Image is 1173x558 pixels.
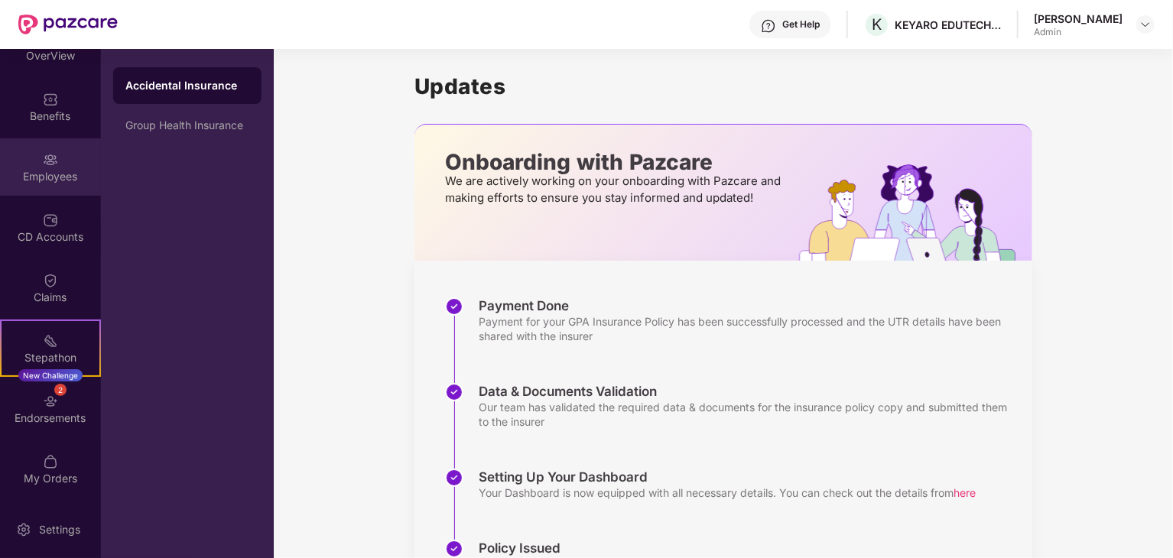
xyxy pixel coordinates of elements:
[782,18,820,31] div: Get Help
[1139,18,1152,31] img: svg+xml;base64,PHN2ZyBpZD0iRHJvcGRvd24tMzJ4MzIiIHhtbG5zPSJodHRwOi8vd3d3LnczLm9yZy8yMDAwL3N2ZyIgd2...
[445,540,463,558] img: svg+xml;base64,PHN2ZyBpZD0iU3RlcC1Eb25lLTMyeDMyIiB4bWxucz0iaHR0cDovL3d3dy53My5vcmcvMjAwMC9zdmciIH...
[414,73,1032,99] h1: Updates
[18,369,83,381] div: New Challenge
[761,18,776,34] img: svg+xml;base64,PHN2ZyBpZD0iSGVscC0zMngzMiIgeG1sbnM9Imh0dHA6Ly93d3cudzMub3JnLzIwMDAvc3ZnIiB3aWR0aD...
[34,522,85,537] div: Settings
[1034,26,1123,38] div: Admin
[479,400,1017,429] div: Our team has validated the required data & documents for the insurance policy copy and submitted ...
[479,469,976,485] div: Setting Up Your Dashboard
[479,297,1017,314] div: Payment Done
[125,119,249,131] div: Group Health Insurance
[43,333,58,349] img: svg+xml;base64,PHN2ZyB4bWxucz0iaHR0cDovL3d3dy53My5vcmcvMjAwMC9zdmciIHdpZHRoPSIyMSIgaGVpZ2h0PSIyMC...
[479,314,1017,343] div: Payment for your GPA Insurance Policy has been successfully processed and the UTR details have be...
[125,78,249,93] div: Accidental Insurance
[872,15,882,34] span: K
[479,540,1017,556] div: Policy Issued
[445,173,785,206] p: We are actively working on your onboarding with Pazcare and making efforts to ensure you stay inf...
[895,18,1002,32] div: KEYARO EDUTECH PRIVATE LIMITED
[479,485,976,500] div: Your Dashboard is now equipped with all necessary details. You can check out the details from
[445,297,463,316] img: svg+xml;base64,PHN2ZyBpZD0iU3RlcC1Eb25lLTMyeDMyIiB4bWxucz0iaHR0cDovL3d3dy53My5vcmcvMjAwMC9zdmciIH...
[43,212,58,228] img: svg+xml;base64,PHN2ZyBpZD0iQ0RfQWNjb3VudHMiIGRhdGEtbmFtZT0iQ0QgQWNjb3VudHMiIHhtbG5zPSJodHRwOi8vd3...
[954,486,976,499] span: here
[18,15,118,34] img: New Pazcare Logo
[479,383,1017,400] div: Data & Documents Validation
[43,394,58,409] img: svg+xml;base64,PHN2ZyBpZD0iRW5kb3JzZW1lbnRzIiB4bWxucz0iaHR0cDovL3d3dy53My5vcmcvMjAwMC9zdmciIHdpZH...
[16,522,31,537] img: svg+xml;base64,PHN2ZyBpZD0iU2V0dGluZy0yMHgyMCIgeG1sbnM9Imh0dHA6Ly93d3cudzMub3JnLzIwMDAvc3ZnIiB3aW...
[799,164,1032,261] img: hrOnboarding
[2,350,99,365] div: Stepathon
[445,155,785,169] p: Onboarding with Pazcare
[1034,11,1123,26] div: [PERSON_NAME]
[43,273,58,288] img: svg+xml;base64,PHN2ZyBpZD0iQ2xhaW0iIHhtbG5zPSJodHRwOi8vd3d3LnczLm9yZy8yMDAwL3N2ZyIgd2lkdGg9IjIwIi...
[43,152,58,167] img: svg+xml;base64,PHN2ZyBpZD0iRW1wbG95ZWVzIiB4bWxucz0iaHR0cDovL3d3dy53My5vcmcvMjAwMC9zdmciIHdpZHRoPS...
[43,92,58,107] img: svg+xml;base64,PHN2ZyBpZD0iQmVuZWZpdHMiIHhtbG5zPSJodHRwOi8vd3d3LnczLm9yZy8yMDAwL3N2ZyIgd2lkdGg9Ij...
[43,454,58,469] img: svg+xml;base64,PHN2ZyBpZD0iTXlfT3JkZXJzIiBkYXRhLW5hbWU9Ik15IE9yZGVycyIgeG1sbnM9Imh0dHA6Ly93d3cudz...
[445,383,463,401] img: svg+xml;base64,PHN2ZyBpZD0iU3RlcC1Eb25lLTMyeDMyIiB4bWxucz0iaHR0cDovL3d3dy53My5vcmcvMjAwMC9zdmciIH...
[54,384,67,396] div: 2
[445,469,463,487] img: svg+xml;base64,PHN2ZyBpZD0iU3RlcC1Eb25lLTMyeDMyIiB4bWxucz0iaHR0cDovL3d3dy53My5vcmcvMjAwMC9zdmciIH...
